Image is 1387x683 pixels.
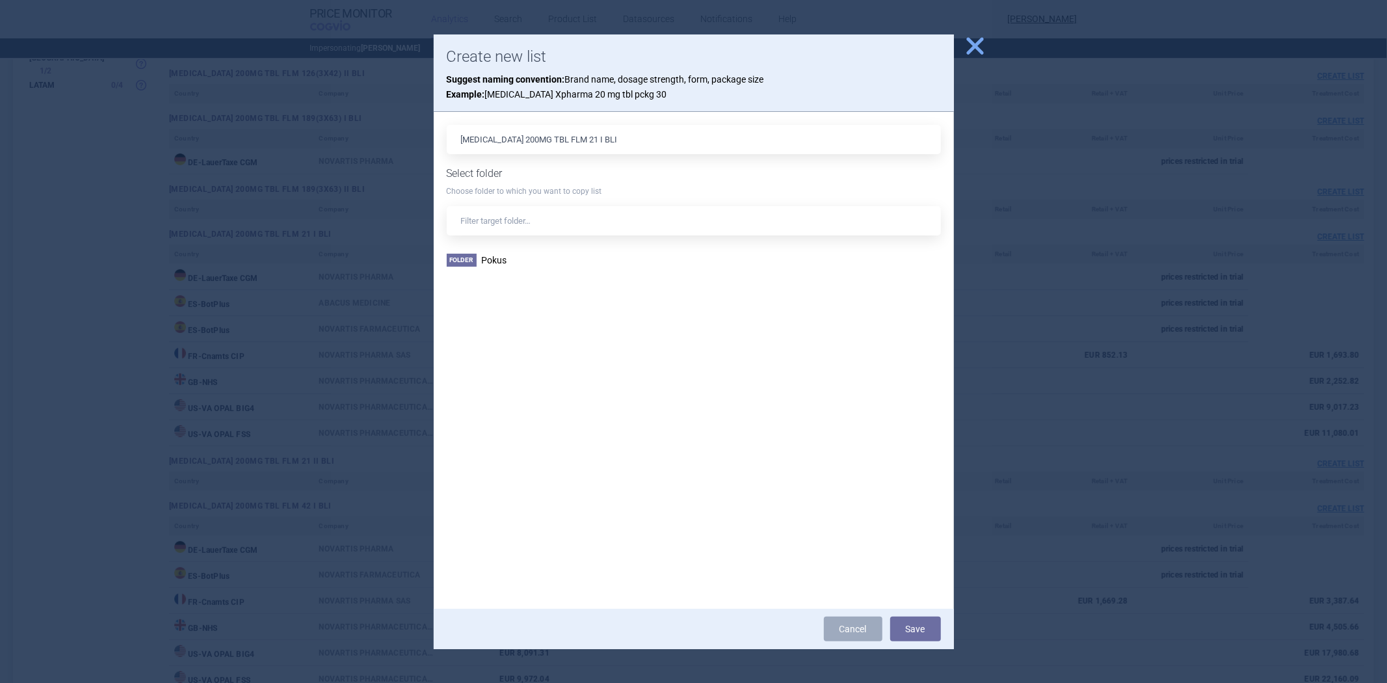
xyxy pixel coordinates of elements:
p: Choose folder to which you want to copy list [447,186,941,197]
button: Save [890,617,941,641]
a: Cancel [824,617,882,641]
strong: Suggest naming convention: [447,74,565,85]
h1: Create new list [447,47,941,66]
h1: Select folder [447,167,941,180]
span: Pokus [482,255,507,265]
strong: Example: [447,89,485,100]
span: Folder [447,254,477,267]
input: Filter target folder… [447,206,941,235]
input: List name [447,125,941,154]
p: Brand name, dosage strength, form, package size [MEDICAL_DATA] Xpharma 20 mg tbl pckg 30 [447,72,941,101]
